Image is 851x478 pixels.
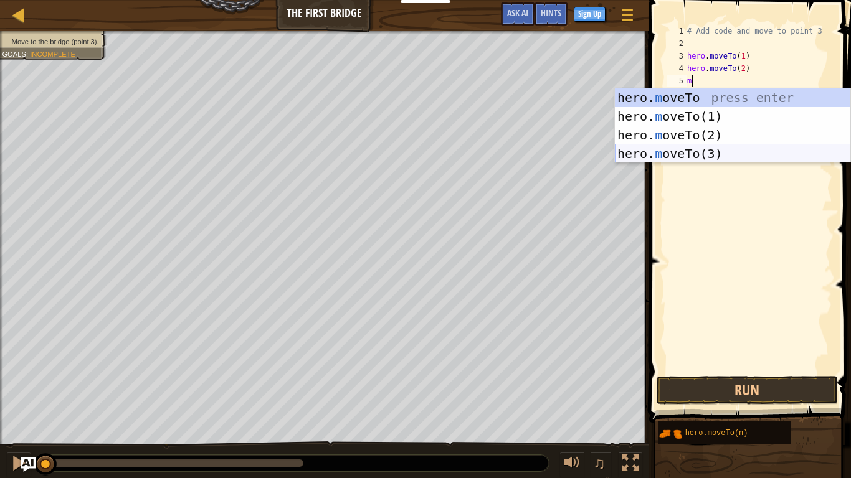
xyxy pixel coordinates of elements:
[591,452,612,477] button: ♫
[12,37,99,45] span: Move to the bridge (point 3).
[667,25,687,37] div: 1
[574,7,606,22] button: Sign Up
[667,87,687,100] div: 6
[667,75,687,87] div: 5
[593,454,606,472] span: ♫
[559,452,584,477] button: Adjust volume
[685,429,748,438] span: hero.moveTo(n)
[501,2,535,26] button: Ask AI
[618,452,643,477] button: Toggle fullscreen
[667,62,687,75] div: 4
[2,50,26,58] span: Goals
[26,50,30,58] span: :
[667,37,687,50] div: 2
[30,50,75,58] span: Incomplete
[658,422,682,446] img: portrait.png
[657,376,838,405] button: Run
[612,2,643,32] button: Show game menu
[2,37,98,47] li: Move to the bridge (point 3).
[6,452,31,477] button: Ctrl + P: Pause
[541,7,561,19] span: Hints
[507,7,528,19] span: Ask AI
[667,50,687,62] div: 3
[21,457,36,472] button: Ask AI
